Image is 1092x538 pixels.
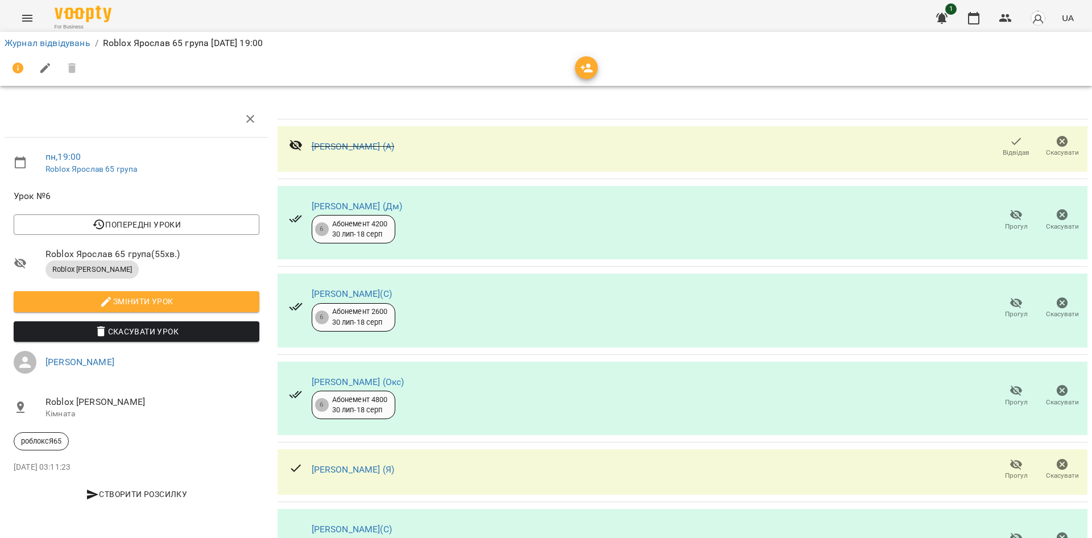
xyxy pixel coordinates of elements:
[1046,222,1079,231] span: Скасувати
[1046,398,1079,407] span: Скасувати
[312,288,392,299] a: [PERSON_NAME](С)
[312,464,395,475] a: [PERSON_NAME] (Я)
[1005,398,1028,407] span: Прогул
[45,357,114,367] a: [PERSON_NAME]
[14,436,68,446] span: роблоксЯ65
[1057,7,1078,28] button: UA
[993,454,1039,486] button: Прогул
[1039,380,1085,412] button: Скасувати
[1039,204,1085,236] button: Скасувати
[993,204,1039,236] button: Прогул
[312,376,404,387] a: [PERSON_NAME] (Окс)
[1003,148,1029,158] span: Відвідав
[14,189,259,203] span: Урок №6
[23,295,250,308] span: Змінити урок
[312,141,395,152] a: [PERSON_NAME] (А)
[315,398,329,412] div: 6
[1062,12,1074,24] span: UA
[45,408,259,420] p: Кімната
[14,214,259,235] button: Попередні уроки
[312,524,392,535] a: [PERSON_NAME](С)
[14,462,259,473] p: [DATE] 03:11:23
[1046,309,1079,319] span: Скасувати
[1005,222,1028,231] span: Прогул
[55,6,111,22] img: Voopty Logo
[14,432,69,450] div: роблоксЯ65
[1046,471,1079,481] span: Скасувати
[332,307,388,328] div: Абонемент 2600 30 лип - 18 серп
[315,311,329,324] div: 6
[103,36,263,50] p: Roblox Ярослав 65 група [DATE] 19:00
[23,218,250,231] span: Попередні уроки
[14,321,259,342] button: Скасувати Урок
[332,219,388,240] div: Абонемент 4200 30 лип - 18 серп
[45,151,81,162] a: пн , 19:00
[14,484,259,504] button: Створити розсилку
[55,23,111,31] span: For Business
[1005,471,1028,481] span: Прогул
[1039,454,1085,486] button: Скасувати
[45,395,259,409] span: Roblox [PERSON_NAME]
[312,201,403,212] a: [PERSON_NAME] (Дм)
[1005,309,1028,319] span: Прогул
[993,380,1039,412] button: Прогул
[14,5,41,32] button: Menu
[95,36,98,50] li: /
[1030,10,1046,26] img: avatar_s.png
[993,131,1039,163] button: Відвідав
[332,395,388,416] div: Абонемент 4800 30 лип - 18 серп
[5,36,1087,50] nav: breadcrumb
[1039,292,1085,324] button: Скасувати
[45,247,259,261] span: Roblox Ярослав 65 група ( 55 хв. )
[1039,131,1085,163] button: Скасувати
[1046,148,1079,158] span: Скасувати
[45,264,139,275] span: Roblox [PERSON_NAME]
[5,38,90,48] a: Журнал відвідувань
[315,222,329,236] div: 6
[45,164,137,173] a: Roblox Ярослав 65 група
[23,325,250,338] span: Скасувати Урок
[945,3,957,15] span: 1
[993,292,1039,324] button: Прогул
[18,487,255,501] span: Створити розсилку
[14,291,259,312] button: Змінити урок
